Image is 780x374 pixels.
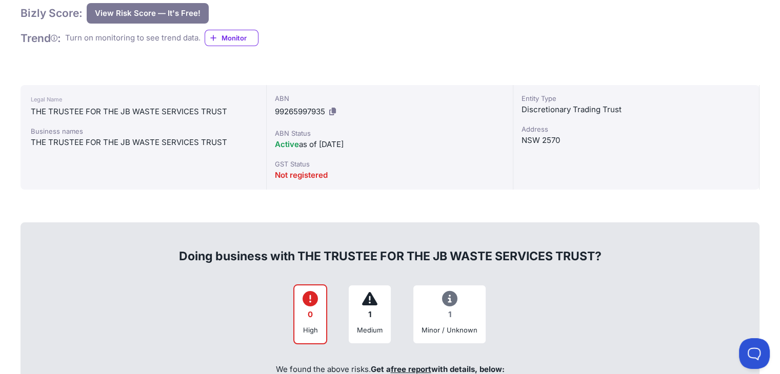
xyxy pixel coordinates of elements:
[303,305,318,325] div: 0
[205,30,258,46] a: Monitor
[31,136,256,149] div: THE TRUSTEE FOR THE JB WASTE SERVICES TRUST
[275,107,325,116] span: 99265997935
[422,325,477,335] div: Minor / Unknown
[222,33,258,43] span: Monitor
[87,3,209,24] button: View Risk Score — It's Free!
[391,364,431,374] a: free report
[357,305,383,325] div: 1
[303,325,318,335] div: High
[522,134,751,147] div: NSW 2570
[32,232,748,264] div: Doing business with THE TRUSTEE FOR THE JB WASTE SERVICES TRUST?
[357,325,383,335] div: Medium
[522,93,751,103] div: Entity Type
[275,170,328,180] span: Not registered
[31,106,256,118] div: THE TRUSTEE FOR THE JB WASTE SERVICES TRUST
[275,138,504,151] div: as of [DATE]
[371,364,505,374] span: Get a with details, below:
[739,338,770,369] iframe: Toggle Customer Support
[275,93,504,103] div: ABN
[21,6,83,20] h1: Bizly Score:
[21,31,61,45] h1: Trend :
[275,128,504,138] div: ABN Status
[65,32,201,44] div: Turn on monitoring to see trend data.
[31,126,256,136] div: Business names
[31,93,256,106] div: Legal Name
[522,124,751,134] div: Address
[422,305,477,325] div: 1
[275,159,504,169] div: GST Status
[275,139,299,149] span: Active
[522,103,751,116] div: Discretionary Trading Trust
